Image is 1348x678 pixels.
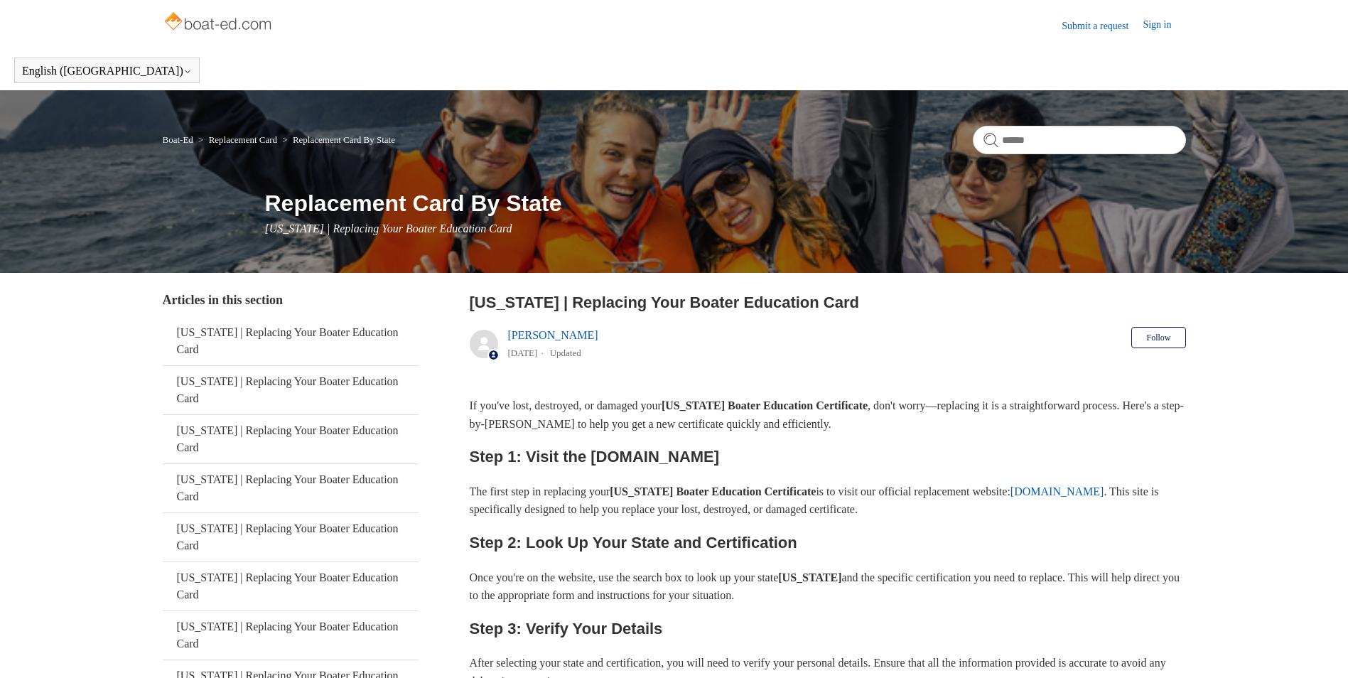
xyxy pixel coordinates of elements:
[293,134,395,145] a: Replacement Card By State
[470,397,1186,433] p: If you've lost, destroyed, or damaged your , don't worry—replacing it is a straightforward proces...
[209,134,277,145] a: Replacement Card
[1062,18,1143,33] a: Submit a request
[22,65,192,77] button: English ([GEOGRAPHIC_DATA])
[550,348,581,358] li: Updated
[163,317,419,365] a: [US_STATE] | Replacing Your Boater Education Card
[470,569,1186,605] p: Once you're on the website, use the search box to look up your state and the specific certificati...
[470,291,1186,314] h2: Minnesota | Replacing Your Boater Education Card
[279,134,395,145] li: Replacement Card By State
[163,366,419,414] a: [US_STATE] | Replacing Your Boater Education Card
[470,444,1186,469] h2: Step 1: Visit the [DOMAIN_NAME]
[1010,485,1104,497] a: [DOMAIN_NAME]
[508,329,598,341] a: [PERSON_NAME]
[973,126,1186,154] input: Search
[662,399,868,411] strong: [US_STATE] Boater Education Certificate
[1143,17,1185,34] a: Sign in
[163,464,419,512] a: [US_STATE] | Replacing Your Boater Education Card
[508,348,538,358] time: 05/22/2024, 09:38
[163,415,419,463] a: [US_STATE] | Replacing Your Boater Education Card
[470,616,1186,641] h2: Step 3: Verify Your Details
[778,571,841,583] strong: [US_STATE]
[195,134,279,145] li: Replacement Card
[163,134,196,145] li: Boat-Ed
[1300,630,1337,667] div: Live chat
[1131,327,1185,348] button: Follow Article
[163,513,419,561] a: [US_STATE] | Replacing Your Boater Education Card
[163,9,276,37] img: Boat-Ed Help Center home page
[163,611,419,660] a: [US_STATE] | Replacing Your Boater Education Card
[265,186,1186,220] h1: Replacement Card By State
[163,562,419,610] a: [US_STATE] | Replacing Your Boater Education Card
[163,293,283,307] span: Articles in this section
[470,530,1186,555] h2: Step 2: Look Up Your State and Certification
[470,483,1186,519] p: The first step in replacing your is to visit our official replacement website: . This site is spe...
[610,485,816,497] strong: [US_STATE] Boater Education Certificate
[265,222,512,235] span: [US_STATE] | Replacing Your Boater Education Card
[163,134,193,145] a: Boat-Ed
